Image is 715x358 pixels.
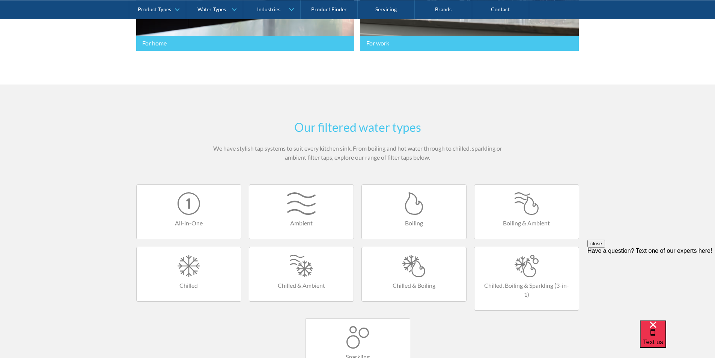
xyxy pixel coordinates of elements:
[136,184,241,239] a: All-in-One
[640,320,715,358] iframe: podium webchat widget bubble
[361,184,467,239] a: Boiling
[369,219,459,228] h4: Boiling
[211,144,504,162] p: We have stylish tap systems to suit every kitchen sink. From boiling and hot water through to chi...
[482,219,571,228] h4: Boiling & Ambient
[211,118,504,136] h2: Our filtered water types
[144,219,233,228] h4: All-in-One
[257,281,346,290] h4: Chilled & Ambient
[249,184,354,239] a: Ambient
[249,247,354,302] a: Chilled & Ambient
[474,247,579,311] a: Chilled, Boiling & Sparkling (3-in-1)
[474,184,579,239] a: Boiling & Ambient
[257,219,346,228] h4: Ambient
[257,6,280,12] div: Industries
[587,240,715,330] iframe: podium webchat widget prompt
[197,6,226,12] div: Water Types
[361,247,467,302] a: Chilled & Boiling
[369,281,459,290] h4: Chilled & Boiling
[138,6,171,12] div: Product Types
[482,281,571,299] h4: Chilled, Boiling & Sparkling (3-in-1)
[136,247,241,302] a: Chilled
[144,281,233,290] h4: Chilled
